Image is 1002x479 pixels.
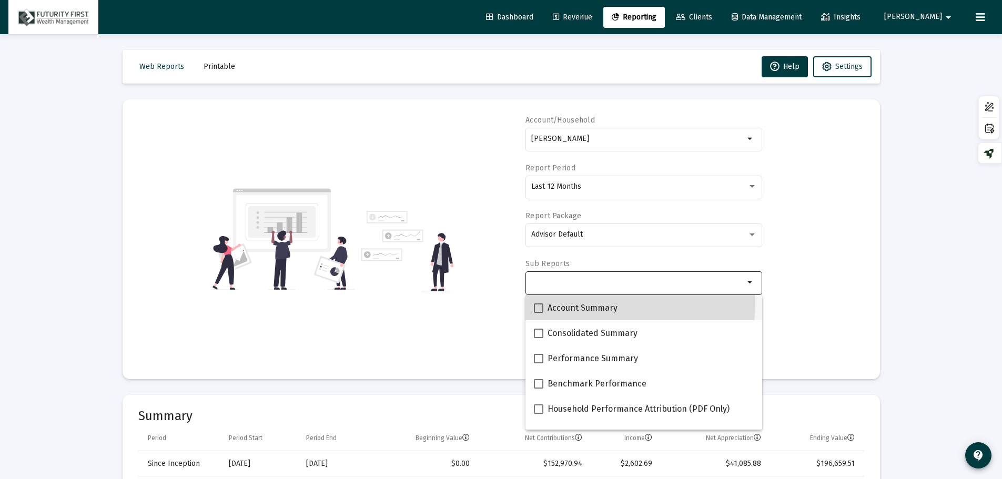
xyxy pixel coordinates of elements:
[676,13,712,22] span: Clients
[138,411,864,421] mat-card-title: Summary
[299,425,372,451] td: Column Period End
[744,276,757,289] mat-icon: arrow_drop_down
[478,7,542,28] a: Dashboard
[548,327,637,340] span: Consolidated Summary
[548,403,730,415] span: Household Performance Attribution (PDF Only)
[548,352,638,365] span: Performance Summary
[813,56,872,77] button: Settings
[813,7,869,28] a: Insights
[361,211,453,291] img: reporting-alt
[706,434,761,442] div: Net Appreciation
[660,451,768,476] td: $41,085.88
[872,6,967,27] button: [PERSON_NAME]
[525,211,581,220] label: Report Package
[229,434,262,442] div: Period Start
[416,434,470,442] div: Beginning Value
[138,451,221,476] td: Since Inception
[770,62,799,71] span: Help
[525,116,595,125] label: Account/Household
[744,133,757,145] mat-icon: arrow_drop_down
[477,451,590,476] td: $152,970.94
[531,276,744,289] mat-chip-list: Selection
[221,425,299,451] td: Column Period Start
[590,425,660,451] td: Column Income
[768,451,864,476] td: $196,659.51
[525,259,570,268] label: Sub Reports
[548,428,663,441] span: Portfolio Snapshot (PDF Only)
[548,378,646,390] span: Benchmark Performance
[835,62,863,71] span: Settings
[531,135,744,143] input: Search or select an account or household
[660,425,768,451] td: Column Net Appreciation
[612,13,656,22] span: Reporting
[148,434,166,442] div: Period
[810,434,855,442] div: Ending Value
[477,425,590,451] td: Column Net Contributions
[624,434,652,442] div: Income
[531,182,581,191] span: Last 12 Months
[486,13,533,22] span: Dashboard
[544,7,601,28] a: Revenue
[942,7,955,28] mat-icon: arrow_drop_down
[306,434,337,442] div: Period End
[138,425,221,451] td: Column Period
[525,434,582,442] div: Net Contributions
[195,56,244,77] button: Printable
[372,451,477,476] td: $0.00
[667,7,721,28] a: Clients
[884,13,942,22] span: [PERSON_NAME]
[972,449,985,462] mat-icon: contact_support
[762,56,808,77] button: Help
[229,458,291,469] div: [DATE]
[768,425,864,451] td: Column Ending Value
[306,458,365,469] div: [DATE]
[553,13,592,22] span: Revenue
[821,13,861,22] span: Insights
[525,164,575,172] label: Report Period
[723,7,810,28] a: Data Management
[531,230,583,239] span: Advisor Default
[372,425,477,451] td: Column Beginning Value
[732,13,802,22] span: Data Management
[603,7,665,28] a: Reporting
[590,451,660,476] td: $2,602.69
[204,62,235,71] span: Printable
[16,7,90,28] img: Dashboard
[548,302,618,314] span: Account Summary
[131,56,193,77] button: Web Reports
[139,62,184,71] span: Web Reports
[210,187,355,291] img: reporting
